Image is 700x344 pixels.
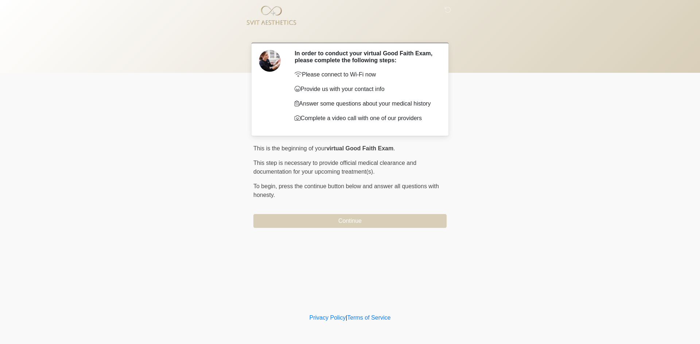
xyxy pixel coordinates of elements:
[295,70,436,79] p: Please connect to Wi-Fi now
[253,183,439,198] span: press the continue button below and answer all questions with honesty.
[253,183,279,189] span: To begin,
[253,214,447,228] button: Continue
[248,26,452,40] h1: ‎ ‎
[310,315,346,321] a: Privacy Policy
[295,99,436,108] p: Answer some questions about your medical history
[295,114,436,123] p: Complete a video call with one of our providers
[253,160,416,175] span: This step is necessary to provide official medical clearance and documentation for your upcoming ...
[347,315,390,321] a: Terms of Service
[259,50,281,72] img: Agent Avatar
[253,145,326,151] span: This is the beginning of your
[295,50,436,64] h2: In order to conduct your virtual Good Faith Exam, please complete the following steps:
[346,315,347,321] a: |
[393,145,395,151] span: .
[326,145,393,151] strong: virtual Good Faith Exam
[295,85,436,94] p: Provide us with your contact info
[246,5,296,25] img: SVIT Aesthetics Logo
